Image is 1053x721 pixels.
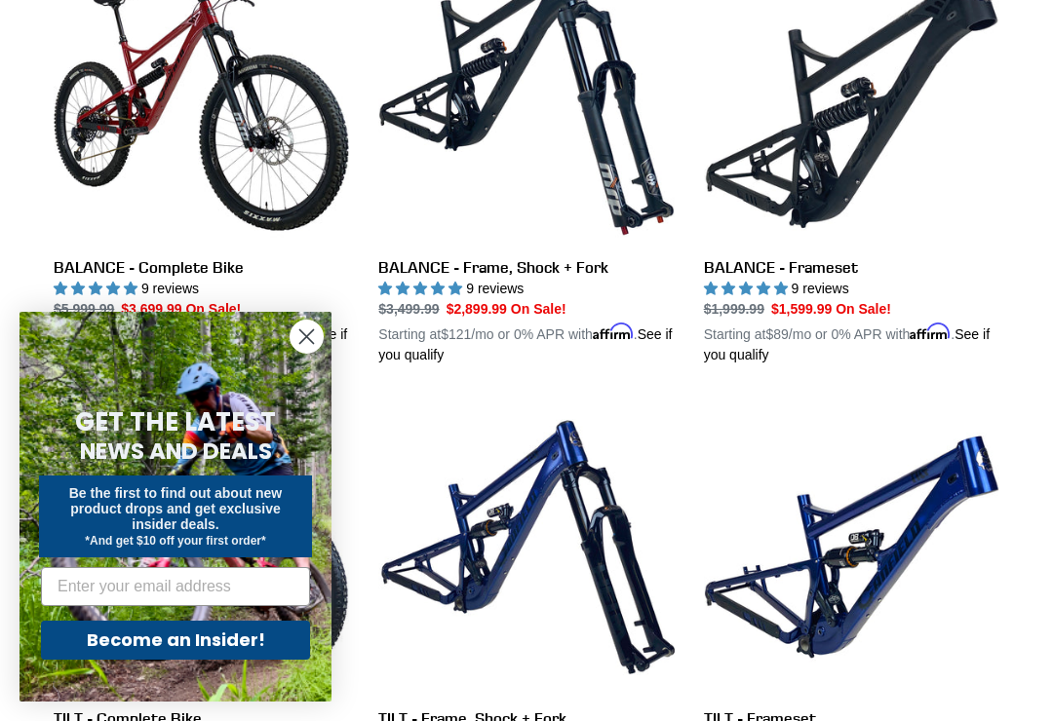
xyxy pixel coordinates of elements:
button: Close dialog [290,320,324,354]
button: Become an Insider! [41,621,310,660]
input: Enter your email address [41,567,310,606]
span: NEWS AND DEALS [80,436,272,467]
span: Be the first to find out about new product drops and get exclusive insider deals. [69,485,283,532]
span: *And get $10 off your first order* [85,534,265,548]
span: GET THE LATEST [75,404,276,439]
